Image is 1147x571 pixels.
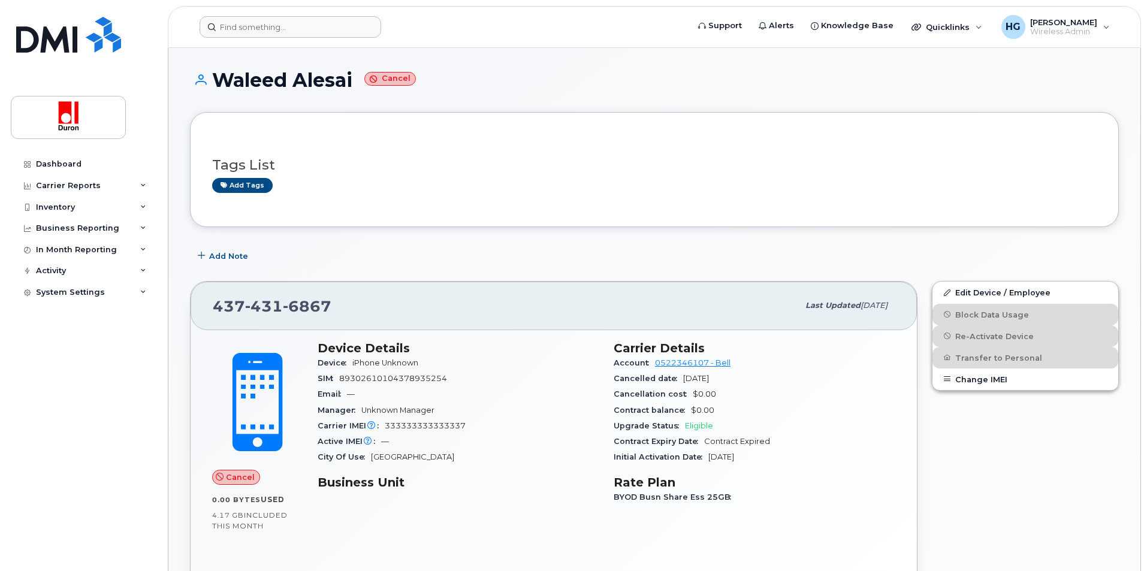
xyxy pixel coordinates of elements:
h1: Waleed Alesai [190,70,1119,90]
h3: Tags List [212,158,1097,173]
span: Cancelled date [614,374,683,383]
span: Email [318,389,347,398]
small: Cancel [364,72,416,86]
a: 0522346107 - Bell [655,358,731,367]
span: iPhone Unknown [352,358,418,367]
span: Cancel [226,472,255,483]
button: Add Note [190,245,258,267]
span: — [347,389,355,398]
span: Contract Expiry Date [614,437,704,446]
span: Contract Expired [704,437,770,446]
span: 437 [213,297,331,315]
span: Eligible [685,421,713,430]
span: Unknown Manager [361,406,434,415]
span: 4.17 GB [212,511,244,519]
span: Account [614,358,655,367]
span: $0.00 [691,406,714,415]
span: $0.00 [693,389,716,398]
span: Re-Activate Device [955,331,1034,340]
h3: Rate Plan [614,475,895,490]
span: BYOD Busn Share Ess 25GB [614,493,737,501]
span: [DATE] [708,452,734,461]
span: Initial Activation Date [614,452,708,461]
span: — [381,437,389,446]
span: included this month [212,510,288,530]
span: Active IMEI [318,437,381,446]
button: Change IMEI [932,368,1118,390]
span: Device [318,358,352,367]
a: Edit Device / Employee [932,282,1118,303]
span: SIM [318,374,339,383]
span: Carrier IMEI [318,421,385,430]
span: [DATE] [861,301,888,310]
span: used [261,495,285,504]
span: Upgrade Status [614,421,685,430]
span: Last updated [805,301,861,310]
span: Manager [318,406,361,415]
button: Block Data Usage [932,304,1118,325]
span: [DATE] [683,374,709,383]
span: 333333333333337 [385,421,466,430]
span: 431 [245,297,283,315]
span: 6867 [283,297,331,315]
span: 89302610104378935254 [339,374,447,383]
span: City Of Use [318,452,371,461]
span: Cancellation cost [614,389,693,398]
span: [GEOGRAPHIC_DATA] [371,452,454,461]
button: Re-Activate Device [932,325,1118,347]
h3: Device Details [318,341,599,355]
a: Add tags [212,178,273,193]
span: Add Note [209,250,248,262]
button: Transfer to Personal [932,347,1118,368]
h3: Business Unit [318,475,599,490]
span: Contract balance [614,406,691,415]
span: 0.00 Bytes [212,496,261,504]
h3: Carrier Details [614,341,895,355]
